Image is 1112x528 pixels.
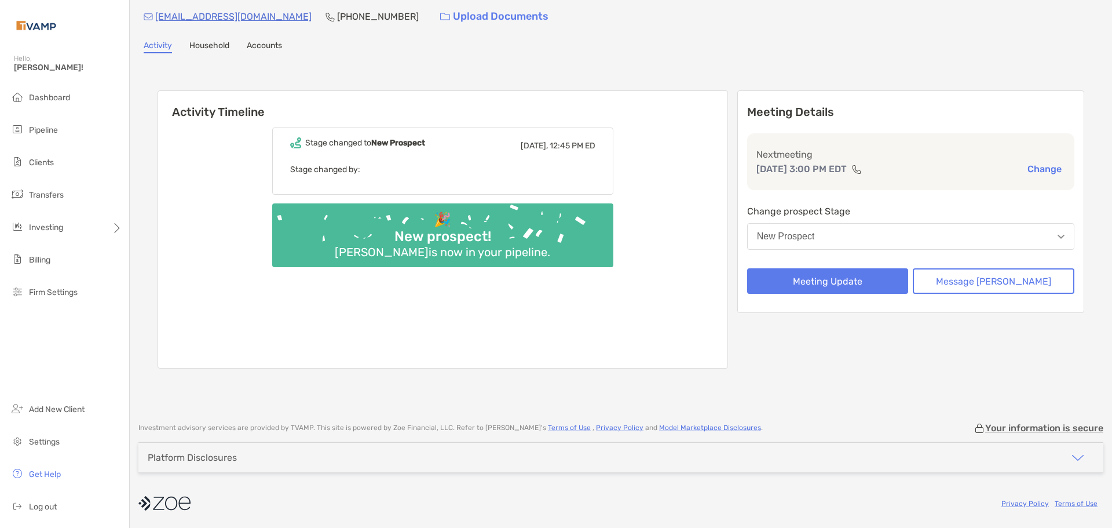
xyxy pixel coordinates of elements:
img: Zoe Logo [14,5,58,46]
span: Get Help [29,469,61,479]
span: [PERSON_NAME]! [14,63,122,72]
a: Privacy Policy [1001,500,1049,508]
img: firm-settings icon [10,285,24,298]
p: Investment advisory services are provided by TVAMP . This site is powered by Zoe Financial, LLC. ... [138,424,763,432]
p: Next meeting [756,147,1065,162]
img: get-help icon [10,467,24,480]
a: Accounts [247,41,282,53]
img: transfers icon [10,187,24,201]
img: communication type [851,165,862,174]
img: Event icon [290,137,301,148]
button: Message [PERSON_NAME] [913,268,1074,294]
a: Terms of Use [1055,500,1098,508]
span: Settings [29,437,60,447]
img: dashboard icon [10,90,24,104]
span: Billing [29,255,50,265]
button: Meeting Update [747,268,909,294]
img: icon arrow [1071,451,1085,465]
h6: Activity Timeline [158,91,727,119]
span: [DATE], [521,141,548,151]
a: Model Marketplace Disclosures [659,424,761,432]
img: Phone Icon [325,12,335,21]
span: Pipeline [29,125,58,135]
span: 12:45 PM ED [550,141,595,151]
button: New Prospect [747,223,1074,250]
button: Change [1024,163,1065,175]
a: Activity [144,41,172,53]
img: Email Icon [144,13,153,20]
p: [PHONE_NUMBER] [337,9,419,24]
span: Log out [29,502,57,512]
img: investing icon [10,220,24,234]
div: New Prospect [757,231,815,242]
img: button icon [440,13,450,21]
a: Upload Documents [433,4,556,29]
a: Terms of Use [548,424,591,432]
b: New Prospect [371,138,425,148]
img: logout icon [10,499,24,513]
p: [EMAIL_ADDRESS][DOMAIN_NAME] [155,9,312,24]
div: New prospect! [390,228,496,245]
span: Transfers [29,190,64,200]
img: settings icon [10,434,24,448]
p: Change prospect Stage [747,204,1074,219]
div: Platform Disclosures [148,452,237,463]
span: Add New Client [29,405,85,414]
img: billing icon [10,252,24,266]
div: 🎉 [429,212,456,228]
a: Privacy Policy [596,424,643,432]
img: clients icon [10,155,24,169]
p: Stage changed by: [290,162,595,177]
p: [DATE] 3:00 PM EDT [756,162,847,176]
p: Your information is secure [985,423,1103,434]
img: Confetti [272,203,613,257]
span: Clients [29,158,54,167]
div: [PERSON_NAME] is now in your pipeline. [330,245,555,259]
span: Dashboard [29,93,70,103]
img: Open dropdown arrow [1058,235,1065,239]
span: Firm Settings [29,287,78,297]
div: Stage changed to [305,138,425,148]
p: Meeting Details [747,105,1074,119]
img: company logo [138,490,191,516]
img: add_new_client icon [10,402,24,416]
img: pipeline icon [10,122,24,136]
span: Investing [29,223,63,232]
a: Household [189,41,229,53]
